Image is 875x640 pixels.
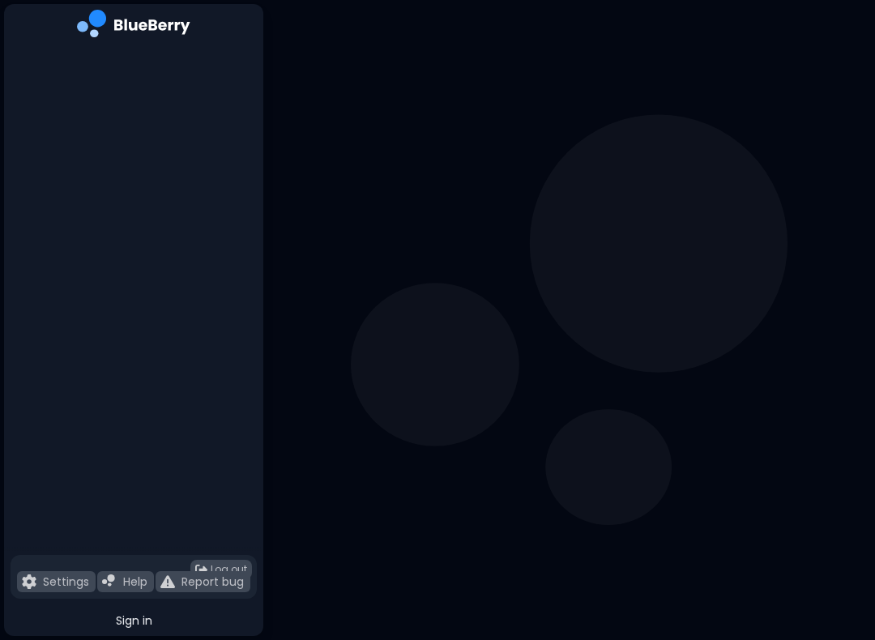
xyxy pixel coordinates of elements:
p: Settings [43,574,89,589]
p: Help [123,574,147,589]
span: Log out [211,563,247,576]
img: file icon [160,574,175,589]
img: company logo [77,10,190,43]
img: file icon [102,574,117,589]
img: logout [195,564,207,576]
button: Sign in [11,605,257,636]
p: Report bug [181,574,244,589]
img: file icon [22,574,36,589]
span: Sign in [116,613,152,628]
